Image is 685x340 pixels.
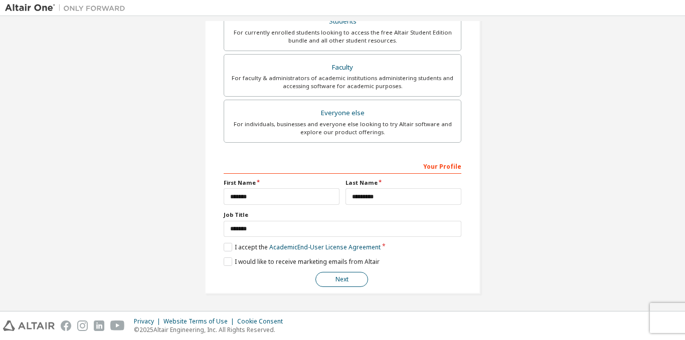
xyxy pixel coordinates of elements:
div: For individuals, businesses and everyone else looking to try Altair software and explore our prod... [230,120,455,136]
label: Last Name [346,179,461,187]
div: For faculty & administrators of academic institutions administering students and accessing softwa... [230,74,455,90]
label: First Name [224,179,339,187]
p: © 2025 Altair Engineering, Inc. All Rights Reserved. [134,325,289,334]
img: linkedin.svg [94,320,104,331]
label: I accept the [224,243,381,251]
label: I would like to receive marketing emails from Altair [224,257,380,266]
div: Your Profile [224,158,461,174]
img: altair_logo.svg [3,320,55,331]
img: Altair One [5,3,130,13]
img: facebook.svg [61,320,71,331]
div: For currently enrolled students looking to access the free Altair Student Edition bundle and all ... [230,29,455,45]
div: Everyone else [230,106,455,120]
div: Privacy [134,317,163,325]
a: Academic End-User License Agreement [269,243,381,251]
label: Job Title [224,211,461,219]
div: Cookie Consent [237,317,289,325]
div: Faculty [230,61,455,75]
img: youtube.svg [110,320,125,331]
div: Students [230,15,455,29]
img: instagram.svg [77,320,88,331]
button: Next [315,272,368,287]
div: Website Terms of Use [163,317,237,325]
